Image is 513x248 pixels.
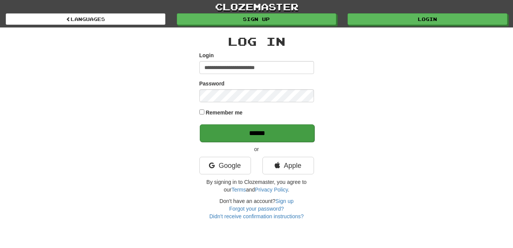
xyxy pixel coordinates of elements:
[348,13,507,25] a: Login
[199,197,314,220] div: Don't have an account?
[199,157,251,174] a: Google
[229,206,284,212] a: Forgot your password?
[199,35,314,48] h2: Log In
[199,145,314,153] p: or
[255,187,288,193] a: Privacy Policy
[262,157,314,174] a: Apple
[199,178,314,193] p: By signing in to Clozemaster, you agree to our and .
[177,13,337,25] a: Sign up
[275,198,293,204] a: Sign up
[6,13,165,25] a: Languages
[199,52,214,59] label: Login
[209,213,304,219] a: Didn't receive confirmation instructions?
[206,109,243,116] label: Remember me
[231,187,246,193] a: Terms
[199,80,225,87] label: Password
